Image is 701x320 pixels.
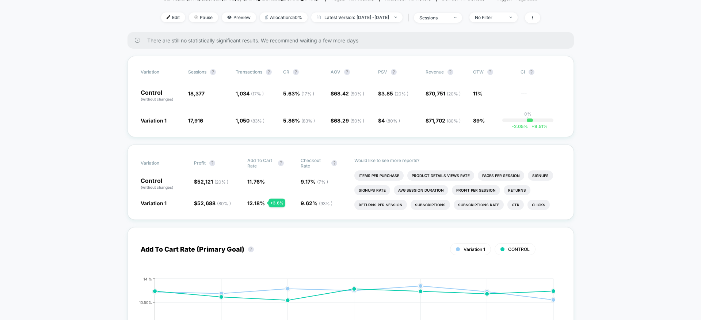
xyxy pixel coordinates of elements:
[141,158,181,169] span: Variation
[278,160,284,166] button: ?
[507,200,524,210] li: Ctr
[301,178,328,185] span: 9.17 %
[141,185,174,189] span: (without changes)
[473,117,485,124] span: 89%
[301,91,314,97] span: ( 17 % )
[236,69,262,75] span: Transactions
[251,118,264,124] span: ( 83 % )
[429,90,461,97] span: 70,751
[478,170,524,181] li: Pages Per Session
[311,12,403,22] span: Latest Version: [DATE] - [DATE]
[283,90,314,97] span: 5.63 %
[167,15,170,19] img: edit
[378,90,408,97] span: $
[447,69,453,75] button: ?
[447,91,461,97] span: ( 20 % )
[301,200,332,206] span: 9.62 %
[508,246,530,252] span: CONTROL
[222,12,256,22] span: Preview
[331,160,337,166] button: ?
[331,90,364,97] span: $
[161,12,185,22] span: Edit
[319,201,332,206] span: ( 93 % )
[394,185,448,195] li: Avg Session Duration
[331,117,364,124] span: $
[464,246,485,252] span: Variation 1
[521,69,561,75] span: CI
[141,97,174,101] span: (without changes)
[354,158,561,163] p: Would like to see more reports?
[248,246,254,252] button: ?
[266,69,272,75] button: ?
[350,118,364,124] span: ( 50 % )
[378,69,387,75] span: PSV
[141,69,181,75] span: Variation
[354,185,390,195] li: Signups Rate
[521,91,561,102] span: ---
[251,91,264,97] span: ( 17 % )
[210,69,216,75] button: ?
[381,117,400,124] span: 4
[454,17,457,18] img: end
[344,69,350,75] button: ?
[512,124,528,129] span: -2.05 %
[504,185,530,195] li: Returns
[194,200,231,206] span: $
[528,124,548,129] span: 9.51 %
[247,158,274,169] span: Add To Cart Rate
[141,90,181,102] p: Control
[350,91,364,97] span: ( 50 % )
[265,15,268,19] img: rebalance
[194,160,206,166] span: Profit
[386,118,400,124] span: ( 80 % )
[194,178,228,185] span: $
[381,90,408,97] span: 3.85
[247,200,265,206] span: 12.18 %
[188,117,203,124] span: 17,916
[301,158,328,169] span: Checkout Rate
[407,170,474,181] li: Product Details Views Rate
[214,179,228,185] span: ( 20 % )
[528,170,553,181] li: Signups
[260,12,308,22] span: Allocation: 50%
[529,69,534,75] button: ?
[395,16,397,18] img: end
[301,118,315,124] span: ( 83 % )
[139,300,152,304] tspan: 10.50%
[141,117,167,124] span: Variation 1
[510,16,512,18] img: end
[194,15,198,19] img: end
[334,90,364,97] span: 68.42
[411,200,450,210] li: Subscriptions
[447,118,461,124] span: ( 80 % )
[147,37,559,44] span: There are still no statistically significant results. We recommend waiting a few more days
[406,12,414,23] span: |
[144,276,152,281] tspan: 14 %
[283,117,315,124] span: 5.86 %
[527,200,550,210] li: Clicks
[527,117,529,122] p: |
[454,200,504,210] li: Subscriptions Rate
[317,179,328,185] span: ( 7 % )
[426,69,444,75] span: Revenue
[331,69,340,75] span: AOV
[268,199,285,207] div: + 3.6 %
[141,178,187,190] p: Control
[452,185,500,195] li: Profit Per Session
[189,12,218,22] span: Pause
[419,15,449,20] div: sessions
[236,117,264,124] span: 1,050
[426,117,461,124] span: $
[378,117,400,124] span: $
[487,69,493,75] button: ?
[209,160,215,166] button: ?
[217,201,231,206] span: ( 80 % )
[395,91,408,97] span: ( 20 % )
[236,90,264,97] span: 1,034
[317,15,321,19] img: calendar
[188,69,206,75] span: Sessions
[354,200,407,210] li: Returns Per Session
[188,90,205,97] span: 18,377
[391,69,397,75] button: ?
[334,117,364,124] span: 68.29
